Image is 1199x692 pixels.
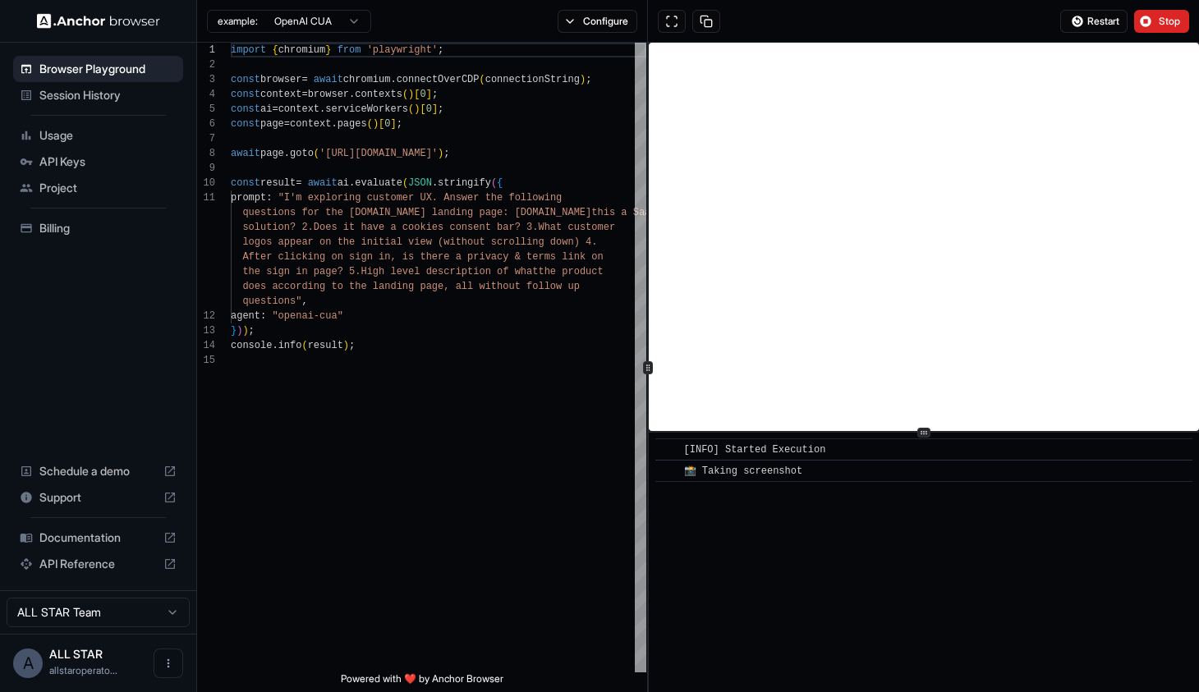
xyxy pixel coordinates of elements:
[438,148,443,159] span: )
[37,13,160,29] img: Anchor Logo
[397,118,402,130] span: ;
[432,177,438,189] span: .
[197,176,215,190] div: 10
[249,325,255,337] span: ;
[13,215,183,241] div: Billing
[1060,10,1128,33] button: Restart
[13,525,183,551] div: Documentation
[314,74,343,85] span: await
[260,148,284,159] span: page
[301,296,307,307] span: ,
[290,118,331,130] span: context
[39,180,177,196] span: Project
[272,310,342,322] span: "openai-cua"
[558,10,637,33] button: Configure
[296,177,301,189] span: =
[197,338,215,353] div: 14
[426,89,432,100] span: ]
[367,44,438,56] span: 'playwright'
[231,148,260,159] span: await
[349,177,355,189] span: .
[308,340,343,351] span: result
[343,340,349,351] span: )
[197,353,215,368] div: 15
[338,118,367,130] span: pages
[13,122,183,149] div: Usage
[301,74,307,85] span: =
[242,325,248,337] span: )
[402,177,408,189] span: (
[379,118,384,130] span: [
[49,664,117,676] span: allstaroperator@gmail.com
[260,89,301,100] span: context
[1134,10,1189,33] button: Stop
[197,102,215,117] div: 5
[237,325,242,337] span: )
[1159,15,1182,28] span: Stop
[397,74,480,85] span: connectOverCDP
[242,222,538,233] span: solution? 2.Does it have a cookies consent bar? 3.
[278,192,563,204] span: "I'm exploring customer UX. Answer the following
[13,56,183,82] div: Browser Playground
[314,148,319,159] span: (
[231,44,266,56] span: import
[49,647,103,661] span: ALL STAR
[367,118,373,130] span: (
[13,551,183,577] div: API Reference
[373,118,379,130] span: )
[538,222,615,233] span: What customer
[402,89,408,100] span: (
[480,74,485,85] span: (
[242,281,538,292] span: does according to the landing page, all without fo
[664,463,672,479] span: ​
[260,103,272,115] span: ai
[684,444,826,456] span: [INFO] Started Execution
[197,87,215,102] div: 4
[218,15,258,28] span: example:
[355,177,402,189] span: evaluate
[231,325,237,337] span: }
[538,236,597,248] span: g down) 4.
[684,465,803,477] span: 📸 Taking screenshot
[231,118,260,130] span: const
[231,310,260,322] span: agent
[325,103,408,115] span: serviceWorkers
[242,296,301,307] span: questions"
[414,103,420,115] span: )
[197,161,215,176] div: 9
[355,89,402,100] span: contexts
[438,103,443,115] span: ;
[1087,15,1119,28] span: Restart
[260,310,266,322] span: :
[13,82,183,108] div: Session History
[260,74,301,85] span: browser
[301,340,307,351] span: (
[197,190,215,205] div: 11
[658,10,686,33] button: Open in full screen
[426,103,432,115] span: 0
[197,57,215,72] div: 2
[308,89,349,100] span: browser
[491,177,497,189] span: (
[432,103,438,115] span: ]
[284,118,290,130] span: =
[272,340,278,351] span: .
[325,44,331,56] span: }
[580,74,586,85] span: )
[13,149,183,175] div: API Keys
[231,103,260,115] span: const
[390,74,396,85] span: .
[338,177,349,189] span: ai
[13,458,183,484] div: Schedule a demo
[39,87,177,103] span: Session History
[260,118,284,130] span: page
[39,154,177,170] span: API Keys
[242,236,538,248] span: logos appear on the initial view (without scrollin
[197,309,215,323] div: 12
[384,118,390,130] span: 0
[284,148,290,159] span: .
[408,89,414,100] span: )
[197,131,215,146] div: 7
[443,148,449,159] span: ;
[231,177,260,189] span: const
